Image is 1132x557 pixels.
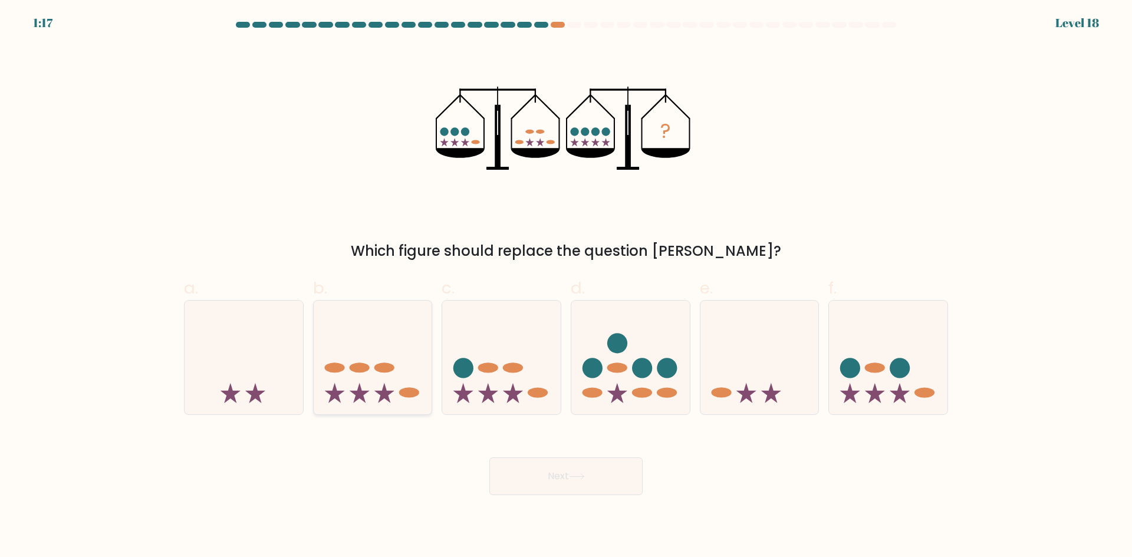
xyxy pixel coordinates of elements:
[489,457,643,495] button: Next
[442,276,455,299] span: c.
[660,117,671,145] tspan: ?
[828,276,837,299] span: f.
[313,276,327,299] span: b.
[571,276,585,299] span: d.
[191,240,941,262] div: Which figure should replace the question [PERSON_NAME]?
[184,276,198,299] span: a.
[700,276,713,299] span: e.
[1055,14,1099,32] div: Level 18
[33,14,52,32] div: 1:17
